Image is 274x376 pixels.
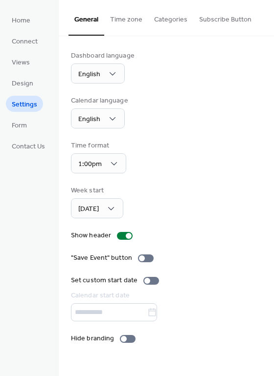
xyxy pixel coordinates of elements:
span: Settings [12,100,37,110]
span: Contact Us [12,142,45,152]
a: Settings [6,96,43,112]
span: Form [12,121,27,131]
span: Home [12,16,30,26]
span: English [78,113,100,126]
a: Contact Us [6,138,51,154]
a: Home [6,12,36,28]
div: Show header [71,230,111,241]
span: Connect [12,37,38,47]
div: Calendar start date [71,291,260,301]
a: Design [6,75,39,91]
div: "Save Event" button [71,253,132,263]
span: Design [12,79,33,89]
a: Connect [6,33,44,49]
div: Hide branding [71,334,114,344]
a: Form [6,117,33,133]
div: Week start [71,186,121,196]
div: Set custom start date [71,275,137,286]
div: Calendar language [71,96,128,106]
span: [DATE] [78,203,99,216]
div: Time format [71,141,124,151]
div: Dashboard language [71,51,135,61]
a: Views [6,54,36,70]
span: 1:00pm [78,158,102,171]
span: Views [12,58,30,68]
span: English [78,68,100,81]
